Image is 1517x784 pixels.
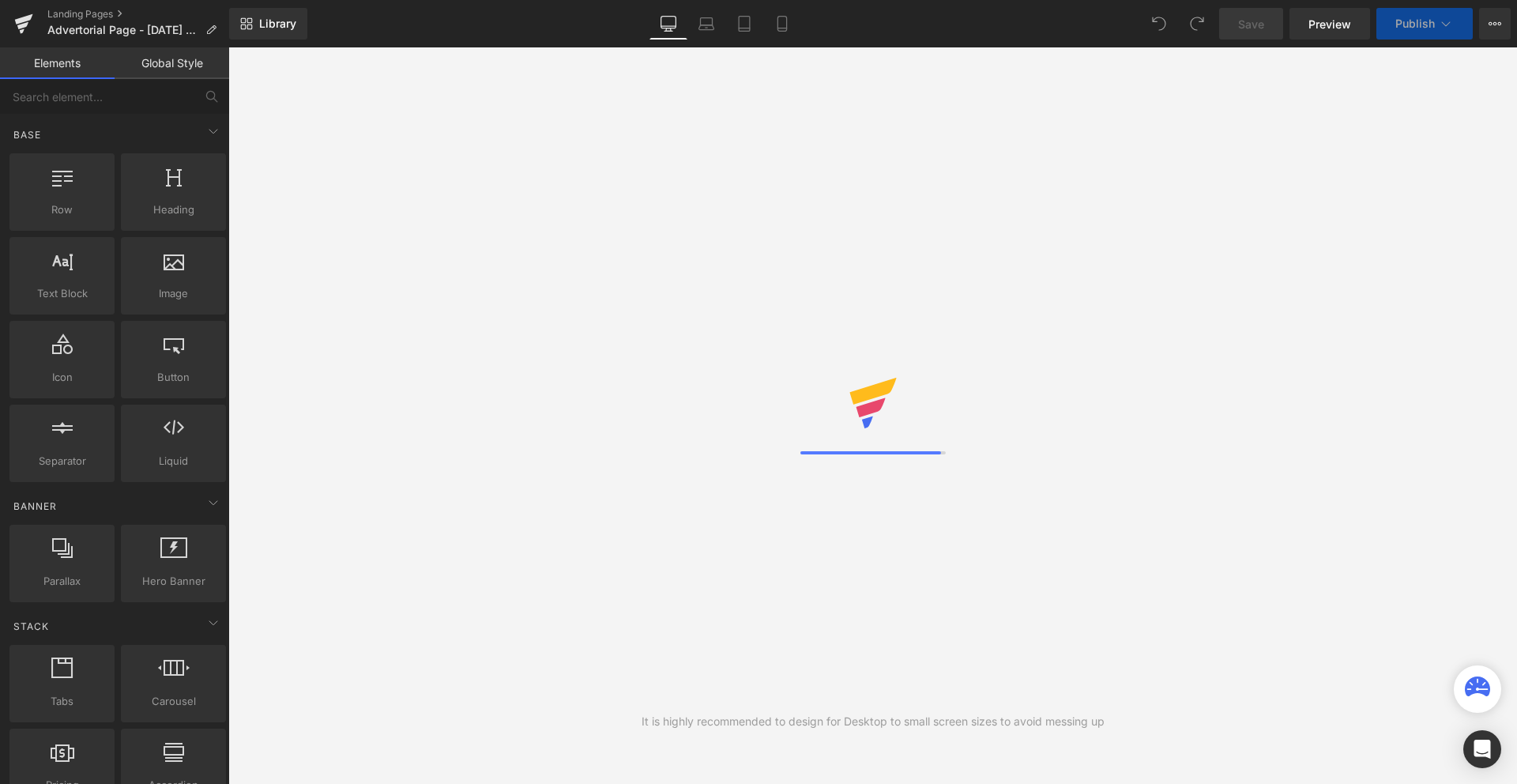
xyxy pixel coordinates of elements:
span: Preview [1308,16,1351,32]
a: Landing Pages [47,8,229,21]
span: Image [126,285,221,302]
button: Publish [1376,8,1473,40]
span: Tabs [14,693,110,710]
span: Publish [1395,17,1435,30]
span: Advertorial Page - [DATE] 15:43:14 [47,24,199,36]
span: Liquid [126,453,221,469]
div: Open Intercom Messenger [1463,730,1501,768]
div: It is highly recommended to design for Desktop to small screen sizes to avoid messing up [642,713,1105,730]
a: Tablet [725,8,763,40]
span: Heading [126,202,221,218]
span: Icon [14,369,110,386]
span: Text Block [14,285,110,302]
button: Redo [1181,8,1213,40]
span: Library [259,17,296,31]
span: Parallax [14,573,110,590]
span: Stack [12,619,51,634]
a: Global Style [115,47,229,79]
span: Row [14,202,110,218]
span: Save [1238,16,1264,32]
a: Mobile [763,8,801,40]
span: Button [126,369,221,386]
span: Separator [14,453,110,469]
a: Laptop [687,8,725,40]
a: Desktop [649,8,687,40]
a: Preview [1289,8,1370,40]
span: Banner [12,499,58,514]
span: Base [12,127,43,142]
button: More [1479,8,1511,40]
span: Hero Banner [126,573,221,590]
a: New Library [229,8,307,40]
button: Undo [1143,8,1175,40]
span: Carousel [126,693,221,710]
